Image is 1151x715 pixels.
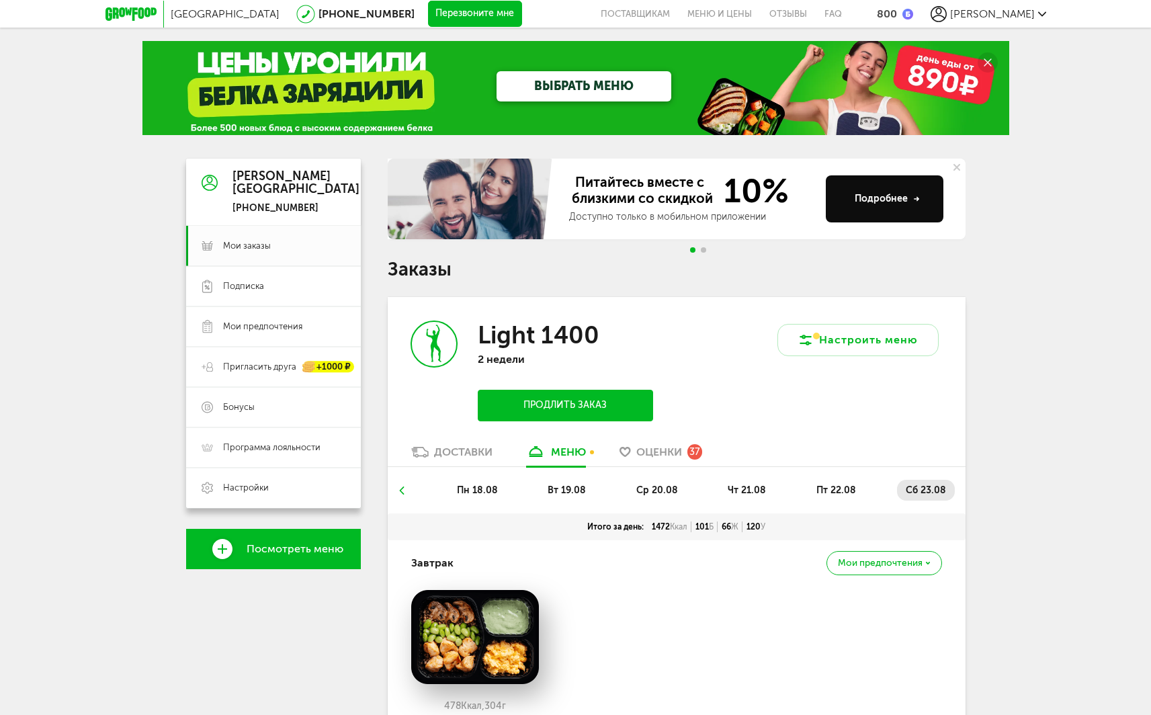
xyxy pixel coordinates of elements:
[478,353,652,366] p: 2 недели
[434,446,493,458] div: Доставки
[303,362,354,373] div: +1000 ₽
[648,521,691,532] div: 1472
[687,444,702,459] div: 37
[877,7,897,20] div: 800
[318,7,415,20] a: [PHONE_NUMBER]
[826,175,943,222] button: Подробнее
[855,192,920,206] div: Подробнее
[551,446,586,458] div: меню
[388,159,556,239] img: family-banner.579af9d.jpg
[223,240,271,252] span: Мои заказы
[457,485,498,496] span: пн 18.08
[186,306,361,347] a: Мои предпочтения
[497,71,671,101] a: ВЫБРАТЬ МЕНЮ
[388,261,966,278] h1: Заказы
[636,446,682,458] span: Оценки
[186,468,361,508] a: Настройки
[223,482,269,494] span: Настройки
[701,247,706,253] span: Go to slide 2
[906,485,946,496] span: сб 23.08
[613,445,709,466] a: Оценки 37
[232,170,359,197] div: [PERSON_NAME] [GEOGRAPHIC_DATA]
[838,558,923,568] span: Мои предпочтения
[761,522,765,532] span: У
[404,445,499,466] a: Доставки
[519,445,593,466] a: меню
[569,210,815,224] div: Доступно только в мобильном приложении
[232,202,359,214] div: [PHONE_NUMBER]
[636,485,678,496] span: ср 20.08
[223,401,255,413] span: Бонусы
[583,521,648,532] div: Итого за день:
[902,9,913,19] img: bonus_b.cdccf46.png
[690,247,695,253] span: Go to slide 1
[709,522,714,532] span: Б
[411,550,454,576] h4: Завтрак
[247,543,343,555] span: Посмотреть меню
[731,522,738,532] span: Ж
[428,1,522,28] button: Перезвоните мне
[411,590,539,684] img: big_cZzK5juJnVkQ950K.png
[411,701,539,712] div: 478 304
[186,266,361,306] a: Подписка
[223,280,264,292] span: Подписка
[461,700,484,712] span: Ккал,
[548,485,586,496] span: вт 19.08
[223,441,321,454] span: Программа лояльности
[223,321,302,333] span: Мои предпочтения
[816,485,856,496] span: пт 22.08
[742,521,769,532] div: 120
[728,485,766,496] span: чт 21.08
[691,521,718,532] div: 101
[478,390,652,421] button: Продлить заказ
[186,529,361,569] a: Посмотреть меню
[186,347,361,387] a: Пригласить друга +1000 ₽
[716,174,789,208] span: 10%
[223,361,296,373] span: Пригласить друга
[186,226,361,266] a: Мои заказы
[502,700,506,712] span: г
[478,321,599,349] h3: Light 1400
[670,522,687,532] span: Ккал
[171,7,280,20] span: [GEOGRAPHIC_DATA]
[186,427,361,468] a: Программа лояльности
[950,7,1035,20] span: [PERSON_NAME]
[718,521,742,532] div: 66
[569,174,716,208] span: Питайтесь вместе с близкими со скидкой
[777,324,939,356] button: Настроить меню
[186,387,361,427] a: Бонусы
